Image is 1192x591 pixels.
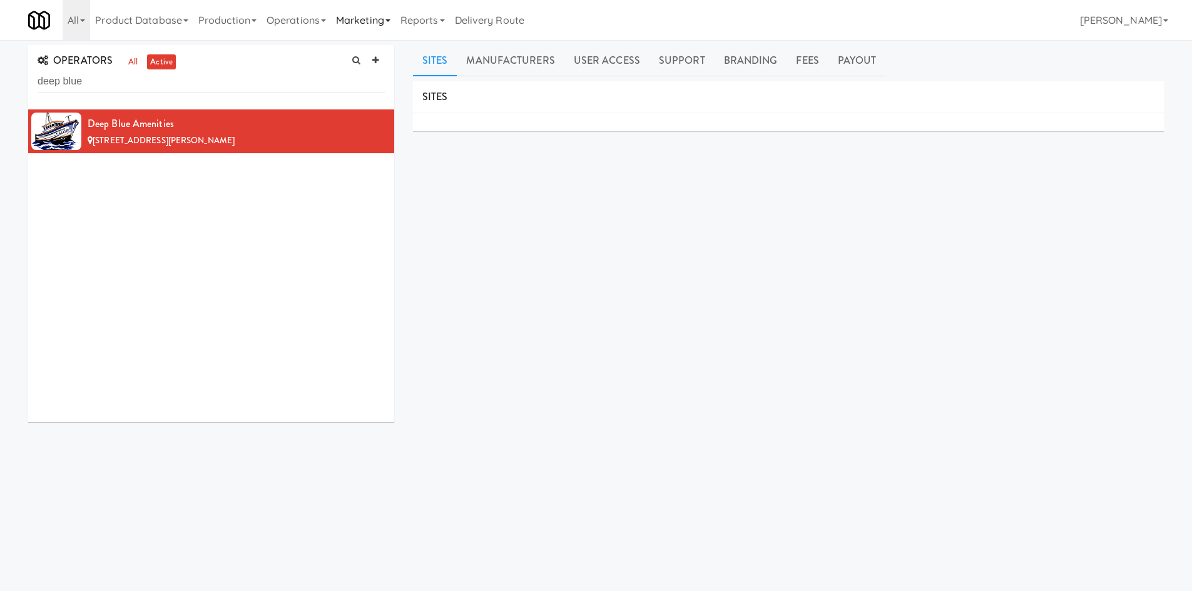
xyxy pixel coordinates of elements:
[125,54,141,70] a: all
[93,134,235,146] span: [STREET_ADDRESS][PERSON_NAME]
[38,53,113,68] span: OPERATORS
[457,45,564,76] a: Manufacturers
[413,45,457,76] a: Sites
[147,54,176,70] a: active
[649,45,715,76] a: Support
[564,45,649,76] a: User Access
[422,89,448,104] span: SITES
[88,114,385,133] div: Deep Blue Amenities
[28,109,394,153] li: Deep Blue Amenities[STREET_ADDRESS][PERSON_NAME]
[715,45,787,76] a: Branding
[787,45,828,76] a: Fees
[828,45,886,76] a: Payout
[28,9,50,31] img: Micromart
[38,70,385,93] input: Search Operator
